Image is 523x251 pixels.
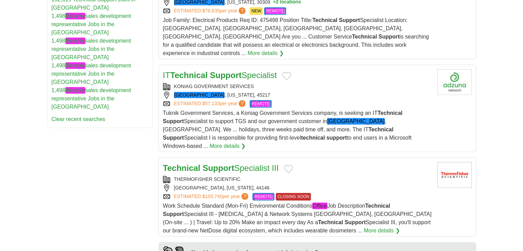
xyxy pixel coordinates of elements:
[327,118,385,124] em: [GEOGRAPHIC_DATA]
[52,87,131,110] a: 1,498Remotesales development representative Jobs in the [GEOGRAPHIC_DATA]
[163,211,184,217] strong: Support
[174,92,225,98] em: [GEOGRAPHIC_DATA]
[174,100,247,108] a: ESTIMATED:$57,133per year?
[52,62,131,85] a: 1,498Remotesales development representative Jobs in the [GEOGRAPHIC_DATA]
[254,194,272,199] em: REMOTE
[203,163,234,173] strong: Support
[352,34,377,40] strong: Technical
[437,162,472,188] img: Thermo Fisher Scientific logo
[163,135,184,141] strong: Support
[251,101,270,107] em: REMOTE
[202,8,220,13] span: $78,635
[52,116,106,122] a: Clear recent searches
[174,176,241,182] a: THERMOFISHER SCIENTIFIC
[326,135,347,141] strong: support
[163,163,279,173] a: Technical SupportSpecialist III
[379,34,400,40] strong: Support
[248,49,284,57] a: More details ❯
[312,17,337,23] strong: Technical
[339,17,360,23] strong: Support
[163,110,412,149] span: Tuknik Government Services, a Koniag Government Services company, is seeking an IT Specialist to ...
[282,72,291,80] button: Add to favorite jobs
[65,87,85,94] em: Remote
[163,70,277,80] a: ITTechnical SupportSpecialist
[365,203,390,209] strong: Technical
[364,227,400,235] a: More details ❯
[65,62,85,69] em: Remote
[276,193,311,200] span: CLOSING SOON
[284,165,293,173] button: Add to favorite jobs
[437,69,472,95] img: Company logo
[65,37,85,44] em: Remote
[174,193,250,200] a: ESTIMATED:$100,740per year?
[241,193,248,200] span: ?
[378,110,403,116] strong: Technical
[52,37,131,60] a: 1,498Remotesales development representative Jobs in the [GEOGRAPHIC_DATA]
[239,7,246,14] span: ?
[210,70,241,80] strong: Support
[163,118,184,124] strong: Support
[163,83,432,90] div: KONIAG GOVERNMENT SERVICES
[266,8,284,14] em: REMOTE
[301,135,325,141] strong: technical
[52,13,131,35] a: 1,498Remotesales development representative Jobs in the [GEOGRAPHIC_DATA]
[312,203,327,209] em: Office
[318,219,343,225] strong: Technical
[163,184,432,192] div: [GEOGRAPHIC_DATA], [US_STATE], 44146
[163,91,432,99] div: , [US_STATE], 45217
[368,127,393,132] strong: Technical
[202,194,222,199] span: $100,740
[170,70,208,80] strong: Technical
[250,7,263,15] span: NEW
[174,7,247,15] a: ESTIMATED:$78,635per year?
[345,219,366,225] strong: Support
[163,163,200,173] strong: Technical
[239,100,246,107] span: ?
[65,13,85,19] em: Remote
[202,101,220,106] span: $57,133
[163,17,429,56] span: Job Family: Electrical Products Req ID: 475498 Position Title: Specialist Location: [GEOGRAPHIC_D...
[210,142,246,150] a: More details ❯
